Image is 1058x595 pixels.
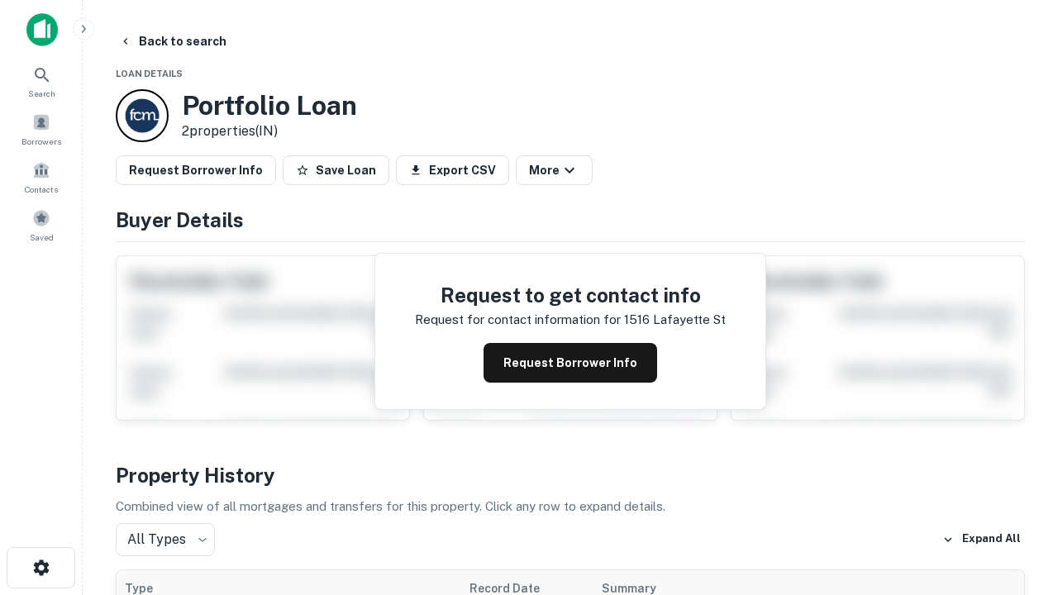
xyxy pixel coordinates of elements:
button: Save Loan [283,155,389,185]
a: Saved [5,202,78,247]
a: Contacts [5,155,78,199]
span: Saved [30,231,54,244]
h4: Property History [116,460,1025,490]
span: Borrowers [21,135,61,148]
span: Contacts [25,183,58,196]
h3: Portfolio Loan [182,90,357,121]
div: All Types [116,523,215,556]
img: capitalize-icon.png [26,13,58,46]
span: Loan Details [116,69,183,79]
span: Search [28,87,55,100]
p: 2 properties (IN) [182,121,357,141]
a: Borrowers [5,107,78,151]
button: Request Borrower Info [484,343,657,383]
button: Export CSV [396,155,509,185]
h4: Buyer Details [116,205,1025,235]
p: 1516 lafayette st [624,310,726,330]
p: Request for contact information for [415,310,621,330]
button: Request Borrower Info [116,155,276,185]
a: Search [5,59,78,103]
h4: Request to get contact info [415,280,726,310]
p: Combined view of all mortgages and transfers for this property. Click any row to expand details. [116,497,1025,516]
button: More [516,155,593,185]
button: Expand All [938,527,1025,552]
button: Back to search [112,26,233,56]
iframe: Chat Widget [975,410,1058,489]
